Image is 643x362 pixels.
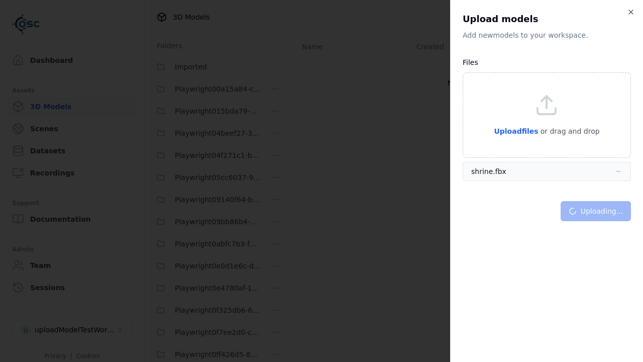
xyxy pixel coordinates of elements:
label: Files [463,58,478,66]
h2: Upload models [463,12,631,26]
div: shrine.fbx [471,166,506,176]
span: Upload files [494,127,538,135]
p: Add new model s to your workspace. [463,30,631,40]
p: or drag and drop [539,125,600,137]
